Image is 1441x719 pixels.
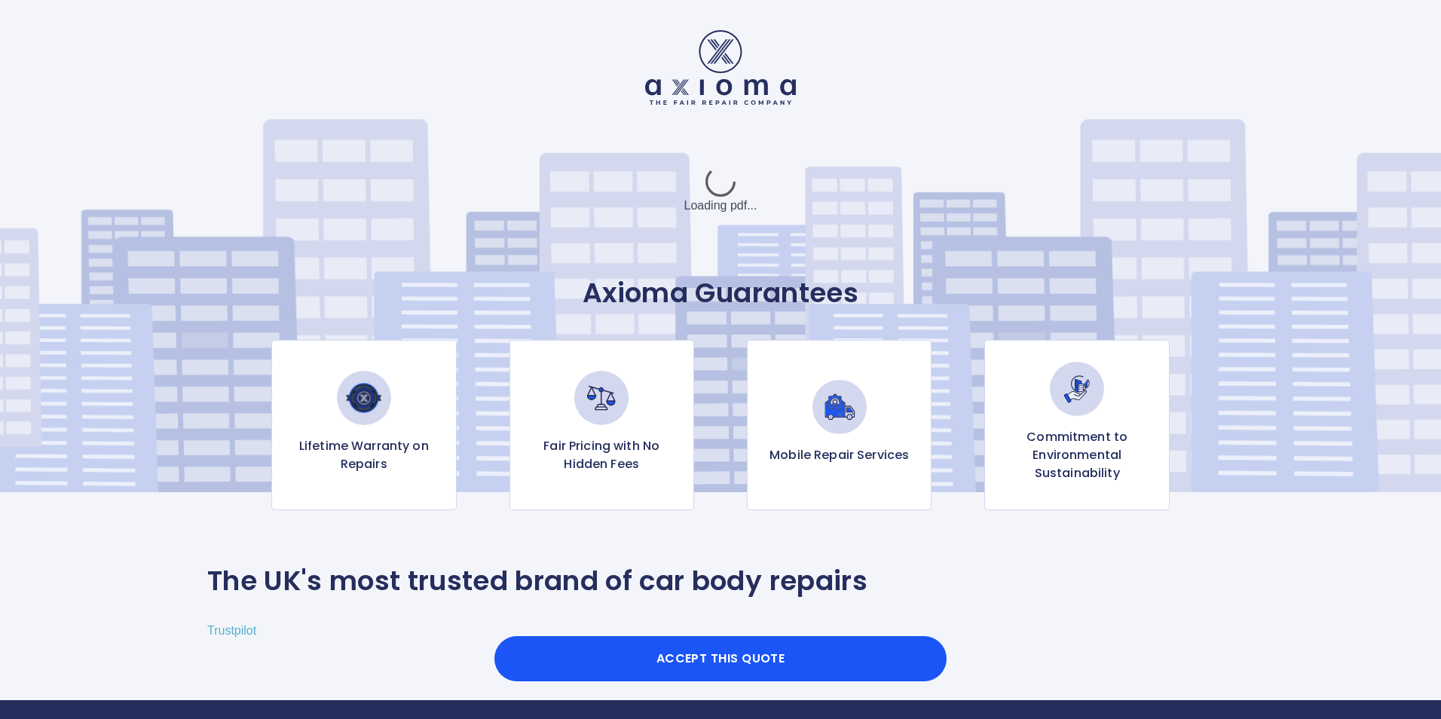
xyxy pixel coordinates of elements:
[645,30,796,105] img: Logo
[207,277,1234,310] p: Axioma Guarantees
[207,564,867,598] p: The UK's most trusted brand of car body repairs
[607,153,834,228] div: Loading pdf...
[769,446,909,464] p: Mobile Repair Services
[494,636,947,681] button: Accept this Quote
[337,371,391,425] img: Lifetime Warranty on Repairs
[207,624,256,637] a: Trustpilot
[1050,362,1104,416] img: Commitment to Environmental Sustainability
[812,380,867,434] img: Mobile Repair Services
[997,428,1156,482] p: Commitment to Environmental Sustainability
[574,371,629,425] img: Fair Pricing with No Hidden Fees
[284,437,443,473] p: Lifetime Warranty on Repairs
[522,437,681,473] p: Fair Pricing with No Hidden Fees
